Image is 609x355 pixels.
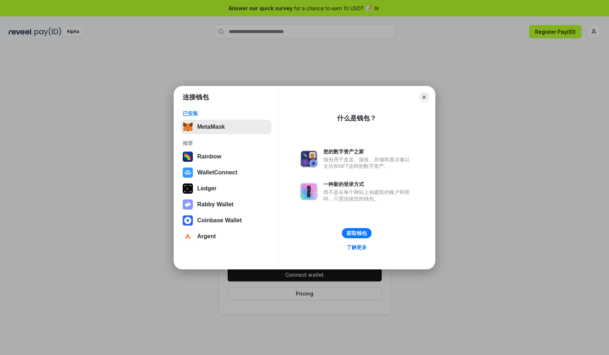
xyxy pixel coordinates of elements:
[300,183,318,200] img: svg+xml,%3Csvg%20xmlns%3D%22http%3A%2F%2Fwww.w3.org%2F2000%2Fsvg%22%20fill%3D%22none%22%20viewBox...
[419,92,429,102] button: Close
[183,140,269,146] div: 推荐
[183,168,193,178] img: svg+xml,%3Csvg%20width%3D%2228%22%20height%3D%2228%22%20viewBox%3D%220%200%2028%2028%22%20fill%3D...
[197,185,216,192] div: Ledger
[197,153,221,160] div: Rainbow
[181,213,272,228] button: Coinbase Wallet
[323,189,413,202] div: 而不是在每个网站上创建新的账户和密码，只需连接您的钱包。
[197,124,225,130] div: MetaMask
[183,183,193,194] img: svg+xml,%3Csvg%20xmlns%3D%22http%3A%2F%2Fwww.w3.org%2F2000%2Fsvg%22%20width%3D%2228%22%20height%3...
[342,243,371,252] a: 了解更多
[181,165,272,180] button: WalletConnect
[347,244,367,251] div: 了解更多
[197,201,233,208] div: Rabby Wallet
[181,181,272,196] button: Ledger
[183,93,209,102] h1: 连接钱包
[181,120,272,134] button: MetaMask
[342,228,372,238] button: 获取钱包
[183,122,193,132] img: svg+xml,%3Csvg%20fill%3D%22none%22%20height%3D%2233%22%20viewBox%3D%220%200%2035%2033%22%20width%...
[337,114,376,123] div: 什么是钱包？
[183,199,193,210] img: svg+xml,%3Csvg%20xmlns%3D%22http%3A%2F%2Fwww.w3.org%2F2000%2Fsvg%22%20fill%3D%22none%22%20viewBox...
[347,230,367,236] div: 获取钱包
[181,197,272,212] button: Rabby Wallet
[183,215,193,226] img: svg+xml,%3Csvg%20width%3D%2228%22%20height%3D%2228%22%20viewBox%3D%220%200%2028%2028%22%20fill%3D...
[183,152,193,162] img: svg+xml,%3Csvg%20width%3D%22120%22%20height%3D%22120%22%20viewBox%3D%220%200%20120%20120%22%20fil...
[323,181,413,187] div: 一种新的登录方式
[197,233,216,240] div: Argent
[183,231,193,242] img: svg+xml,%3Csvg%20width%3D%2228%22%20height%3D%2228%22%20viewBox%3D%220%200%2028%2028%22%20fill%3D...
[300,150,318,168] img: svg+xml,%3Csvg%20xmlns%3D%22http%3A%2F%2Fwww.w3.org%2F2000%2Fsvg%22%20fill%3D%22none%22%20viewBox...
[183,110,269,117] div: 已安装
[181,149,272,164] button: Rainbow
[323,156,413,169] div: 钱包用于发送、接收、存储和显示像以太坊和NFT这样的数字资产。
[181,229,272,244] button: Argent
[323,148,413,155] div: 您的数字资产之家
[197,217,242,224] div: Coinbase Wallet
[197,169,237,176] div: WalletConnect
